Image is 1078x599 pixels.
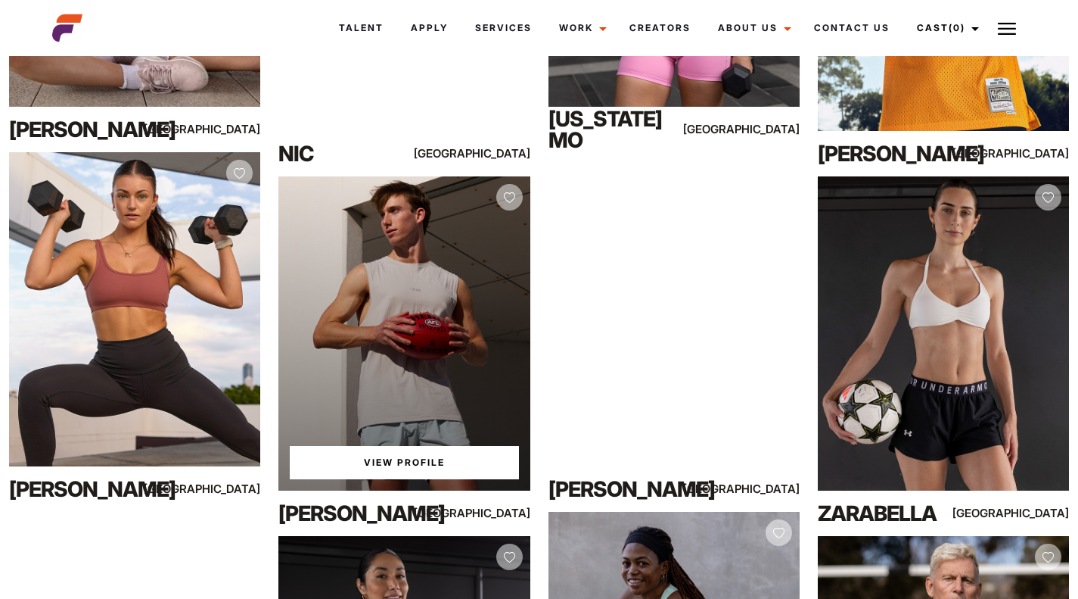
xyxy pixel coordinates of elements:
[993,504,1069,523] div: [GEOGRAPHIC_DATA]
[545,8,616,48] a: Work
[818,139,968,169] div: [PERSON_NAME]
[800,8,903,48] a: Contact Us
[397,8,461,48] a: Apply
[278,498,429,529] div: [PERSON_NAME]
[724,120,800,139] div: [GEOGRAPHIC_DATA]
[290,446,518,479] a: View Blake L'sProfile
[185,120,261,139] div: [GEOGRAPHIC_DATA]
[998,20,1016,38] img: Burger icon
[278,139,429,169] div: Nic
[903,8,988,48] a: Cast(0)
[616,8,704,48] a: Creators
[185,479,261,498] div: [GEOGRAPHIC_DATA]
[325,8,397,48] a: Talent
[548,114,699,145] div: [US_STATE] Mo
[455,504,530,523] div: [GEOGRAPHIC_DATA]
[9,474,160,504] div: [PERSON_NAME]
[548,474,699,504] div: [PERSON_NAME]
[818,498,968,529] div: Zarabella
[993,144,1069,163] div: [GEOGRAPHIC_DATA]
[455,144,530,163] div: [GEOGRAPHIC_DATA]
[724,479,800,498] div: [GEOGRAPHIC_DATA]
[949,22,965,33] span: (0)
[52,13,82,43] img: cropped-aefm-brand-fav-22-square.png
[704,8,800,48] a: About Us
[9,114,160,145] div: [PERSON_NAME]
[461,8,545,48] a: Services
